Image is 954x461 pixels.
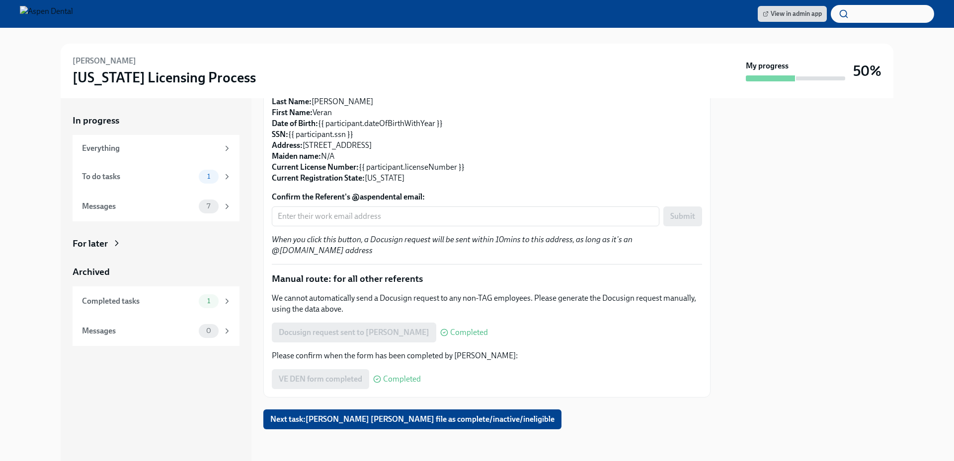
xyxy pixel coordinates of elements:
[450,329,488,336] span: Completed
[272,108,313,117] strong: First Name:
[73,162,239,192] a: To do tasks1
[73,286,239,316] a: Completed tasks1
[73,237,108,250] div: For later
[272,173,365,183] strong: Current Registration State:
[73,114,239,127] a: In progress
[272,192,702,202] label: Confirm the Referent's @aspendental email:
[200,327,217,334] span: 0
[73,265,239,278] a: Archived
[201,173,216,180] span: 1
[82,171,195,182] div: To do tasks
[82,296,195,307] div: Completed tasks
[73,316,239,346] a: Messages0
[272,119,318,128] strong: Date of Birth:
[383,375,421,383] span: Completed
[853,62,881,80] h3: 50%
[263,409,561,429] button: Next task:[PERSON_NAME] [PERSON_NAME] file as complete/inactive/ineligible
[272,97,312,106] strong: Last Name:
[82,143,219,154] div: Everything
[272,206,659,226] input: Enter their work email address
[73,68,256,86] h3: [US_STATE] Licensing Process
[272,140,303,150] strong: Address:
[272,130,288,139] strong: SSN:
[272,350,702,361] p: Please confirm when the form has been completed by [PERSON_NAME]:
[272,272,702,285] p: Manual route: for all other referents
[272,85,702,184] p: The Docusign form will be prefilled with this info about [PERSON_NAME] [PERSON_NAME] Veran {{ par...
[73,192,239,221] a: Messages7
[272,293,702,315] p: We cannot automatically send a Docusign request to any non-TAG employees. Please generate the Doc...
[82,326,195,336] div: Messages
[201,202,216,210] span: 7
[73,237,239,250] a: For later
[272,235,633,255] em: When you click this button, a Docusign request will be sent within 10mins to this address, as lon...
[82,201,195,212] div: Messages
[746,61,789,71] strong: My progress
[272,151,321,161] strong: Maiden name:
[201,297,216,305] span: 1
[763,9,822,19] span: View in admin app
[73,135,239,162] a: Everything
[73,56,136,66] h6: [PERSON_NAME]
[272,162,359,172] strong: Current License Number:
[20,6,73,22] img: Aspen Dental
[758,6,827,22] a: View in admin app
[270,414,555,424] span: Next task : [PERSON_NAME] [PERSON_NAME] file as complete/inactive/ineligible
